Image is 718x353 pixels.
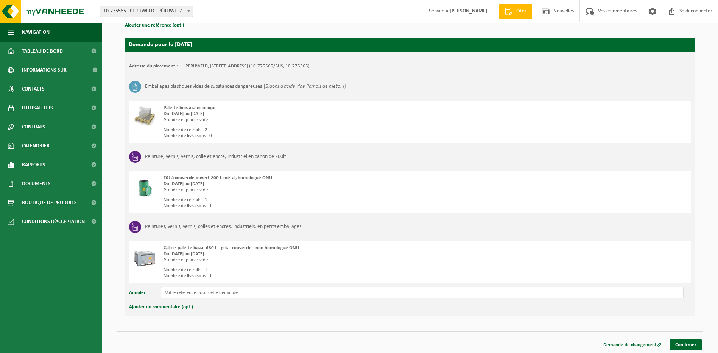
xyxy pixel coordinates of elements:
div: Nombre de retraits : 1 [164,197,441,203]
span: Caisse-palette basse 680 L - gris - couvercle - non homologué ONU [164,245,299,250]
span: Conditions d’acceptation [22,212,85,231]
div: Nombre de retraits : 1 [164,267,441,273]
span: Fût à couvercle ouvert 200 L métal, homologué ONU [164,175,272,180]
strong: [PERSON_NAME] [450,8,487,14]
span: Utilisateurs [22,98,53,117]
span: Contacts [22,80,45,98]
input: Votre référence pour cette demande [161,287,684,298]
div: Prendre et placer vide [164,117,441,123]
div: Prendre et placer vide [164,187,441,193]
img: PB-OT-0200-MET-00-02.png [133,175,156,198]
h3: Peinture, vernis, vernis, colle et encre, industriel en canon de 200lt [145,151,286,163]
div: Nombre de livraisons : 1 [164,203,441,209]
strong: Demande pour le [DATE] [129,42,192,48]
strong: Du [DATE] au [DATE] [164,251,204,256]
font: Demande de changement [603,342,657,347]
button: Ajouter un commentaire (opt.) [129,302,193,312]
strong: Adresse du placement : [129,64,178,69]
span: Palette bois à sens unique [164,105,217,110]
span: Tableau de bord [22,42,63,61]
span: Navigation [22,23,50,42]
strong: Du [DATE] au [DATE] [164,181,204,186]
img: PB-LB-0680-HPE-GY-11.png [133,245,156,268]
strong: Du [DATE] au [DATE] [164,111,204,116]
div: Nombre de livraisons : 1 [164,273,441,279]
img: LP-PA-00000-WDN-11.png [133,105,156,128]
font: Bienvenue [427,8,487,14]
span: Contrats [22,117,45,136]
span: Documents [22,174,51,193]
span: Citer [514,8,528,15]
button: Ajouter une référence (opt.) [125,20,184,30]
div: Nombre de livraisons : 0 [164,133,441,139]
a: Demande de changement [598,339,667,350]
button: Annuler [129,287,146,298]
div: Prendre et placer vide [164,257,441,263]
span: Informations sur l’entreprise [22,61,87,80]
span: Calendrier [22,136,50,155]
td: PERUWELD, [STREET_ADDRESS] (10-775565/BUS, 10-775565) [185,63,310,69]
span: Rapports [22,155,45,174]
div: Nombre de retraits : 2 [164,127,441,133]
span: 10-775565 - PERUWELD - PÉRUWELZ [100,6,193,17]
h3: Peintures, vernis, vernis, colles et encres, industriels, en petits emballages [145,221,301,233]
a: Citer [499,4,532,19]
a: Confirmer [670,339,702,350]
span: Boutique de produits [22,193,77,212]
i: Bidons d’acide vide (jamais de métal !) [265,84,346,89]
font: Emballages plastiques vides de substances dangereuses | [145,84,346,89]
